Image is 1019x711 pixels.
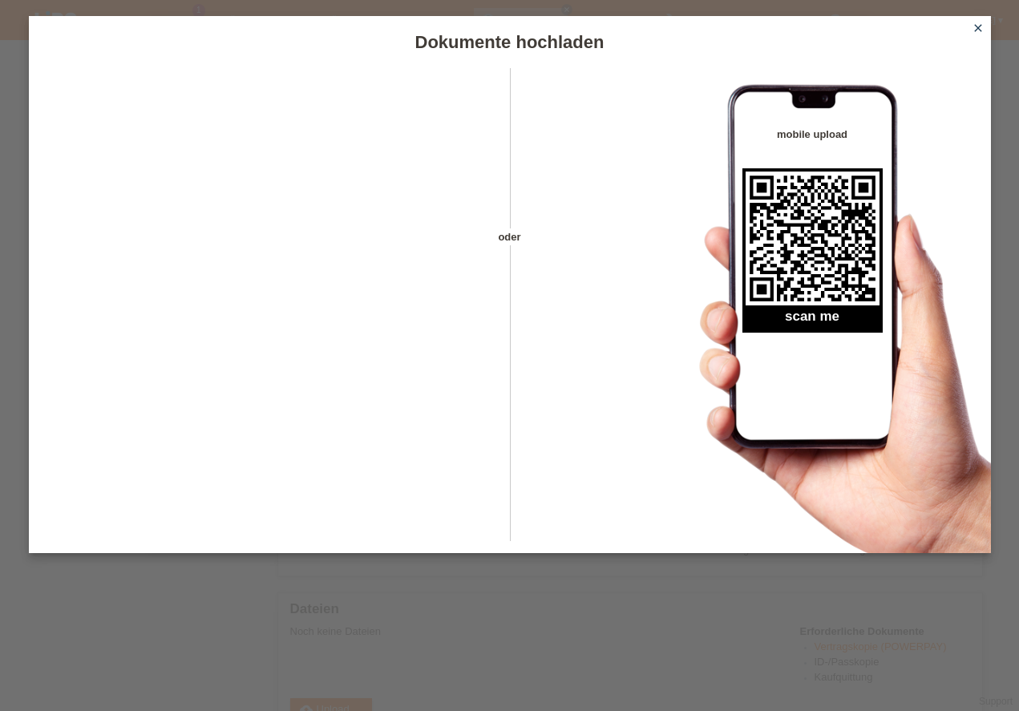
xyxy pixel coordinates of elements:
span: oder [482,228,538,245]
i: close [972,22,985,34]
h2: scan me [742,309,883,333]
iframe: Upload [53,108,482,509]
a: close [968,20,989,38]
h4: mobile upload [742,128,883,140]
h1: Dokumente hochladen [29,32,991,52]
